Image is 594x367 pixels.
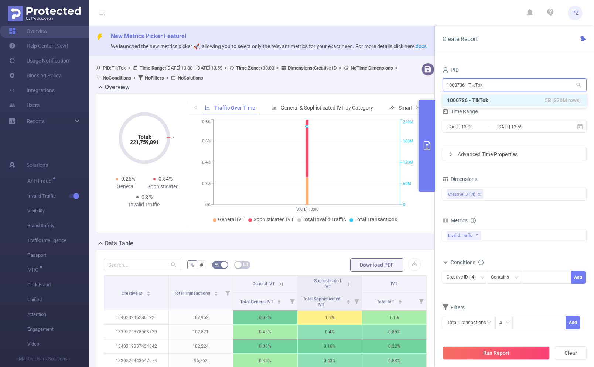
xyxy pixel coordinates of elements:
[233,325,297,339] p: 0.45%
[169,325,233,339] p: 102,821
[288,65,314,71] b: Dimensions :
[471,218,476,223] i: icon: info-circle
[126,201,163,209] div: Invalid Traffic
[9,98,40,112] a: Users
[571,271,586,284] button: Add
[243,262,248,267] i: icon: table
[491,271,514,283] div: Contains
[351,292,362,310] i: Filter menu
[303,216,346,222] span: Total Invalid Traffic
[145,75,164,81] b: No Filters
[9,24,48,38] a: Overview
[447,189,483,199] li: Creative ID (l4)
[27,189,89,203] span: Invalid Traffic
[403,120,413,125] tspan: 240M
[147,293,151,295] i: icon: caret-down
[233,339,297,353] p: 0.06%
[27,218,89,233] span: Brand Safety
[475,231,478,240] span: ✕
[296,207,318,212] tspan: [DATE] 13:00
[190,262,194,268] span: %
[27,118,45,124] span: Reports
[416,43,427,49] a: docs
[202,139,211,144] tspan: 0.6%
[27,178,54,183] span: Anti-Fraud
[351,65,393,71] b: No Time Dimensions
[169,310,233,324] p: 102,962
[443,176,477,182] span: Dimensions
[478,260,484,265] i: icon: info-circle
[27,322,89,337] span: Engagement
[178,75,203,81] b: No Solutions
[403,202,405,207] tspan: 0
[362,339,426,353] p: 0.22%
[303,296,341,307] span: Total Sophisticated IVT
[27,277,89,292] span: Click Fraud
[298,310,362,324] p: 1.1%
[555,346,587,360] button: Clear
[398,301,402,303] i: icon: caret-down
[403,160,413,165] tspan: 120M
[398,299,402,301] i: icon: caret-up
[214,290,218,294] div: Sort
[233,310,297,324] p: 0.02%
[9,68,61,83] a: Blocking Policy
[240,299,274,304] span: Total General IVT
[403,139,413,144] tspan: 180M
[514,275,519,280] i: icon: down
[350,258,403,272] button: Download PDF
[399,105,427,111] span: Smart Agent
[443,218,468,223] span: Metrics
[111,43,427,49] span: We launched the new metrics picker 🚀, allowing you to select only the relevant metrics for your e...
[27,248,89,263] span: Passport
[104,310,168,324] p: 1840282462801921
[205,202,211,207] tspan: 0%
[103,65,112,71] b: PID:
[298,325,362,339] p: 0.4%
[447,231,481,240] span: Invalid Traffic
[27,267,41,272] span: MRC
[104,325,168,339] p: 1839526378563729
[391,281,397,286] span: IVT
[214,105,255,111] span: Traffic Over Time
[355,216,397,222] span: Total Transactions
[447,271,481,283] div: Creative ID (l4)
[393,65,400,71] span: >
[287,292,297,310] i: Filter menu
[8,6,81,21] img: Protected Media
[288,65,337,71] span: Creative ID
[27,203,89,218] span: Visibility
[277,299,281,301] i: icon: caret-up
[252,281,275,286] span: General IVT
[443,94,587,106] li: 1000736 - TikTok
[215,262,219,267] i: icon: bg-colors
[362,325,426,339] p: 0.85%
[222,276,233,310] i: Filter menu
[122,291,144,296] span: Creative ID
[447,122,506,132] input: Start date
[572,6,578,20] span: PZ
[140,65,166,71] b: Time Range:
[141,194,153,200] span: 0.8%
[193,105,198,110] i: icon: left
[111,33,186,40] span: New Metrics Picker Feature!
[9,38,68,53] a: Help Center (New)
[566,316,580,329] button: Add
[298,339,362,353] p: 0.16%
[105,239,133,248] h2: Data Table
[377,299,395,304] span: Total IVT
[174,291,211,296] span: Total Transactions
[27,114,45,129] a: Reports
[277,299,281,303] div: Sort
[202,181,211,186] tspan: 0.2%
[214,293,218,295] i: icon: caret-down
[164,75,171,81] span: >
[272,105,277,110] i: icon: bar-chart
[9,83,55,98] a: Integrations
[253,216,294,222] span: Sophisticated IVT
[147,290,151,292] i: icon: caret-up
[27,307,89,322] span: Attention
[96,33,103,41] i: icon: thunderbolt
[200,262,203,268] span: #
[448,190,475,199] div: Creative ID (l4)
